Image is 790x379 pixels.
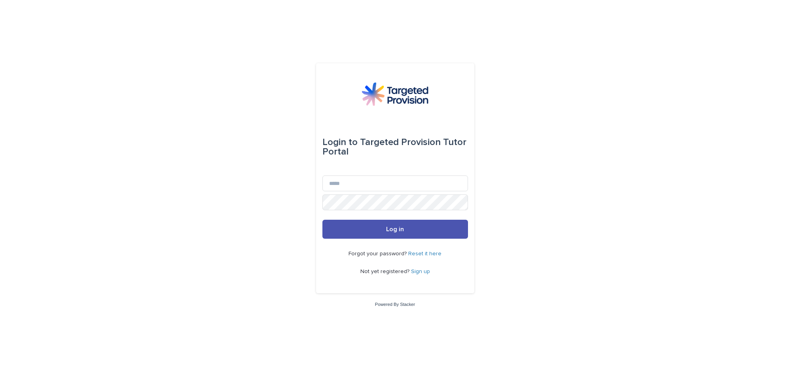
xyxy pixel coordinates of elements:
[408,251,441,256] a: Reset it here
[375,302,415,307] a: Powered By Stacker
[386,226,404,232] span: Log in
[362,82,428,106] img: M5nRWzHhSzIhMunXDL62
[322,138,358,147] span: Login to
[322,220,468,239] button: Log in
[411,269,430,274] a: Sign up
[322,131,468,163] div: Targeted Provision Tutor Portal
[360,269,411,274] span: Not yet registered?
[349,251,408,256] span: Forgot your password?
